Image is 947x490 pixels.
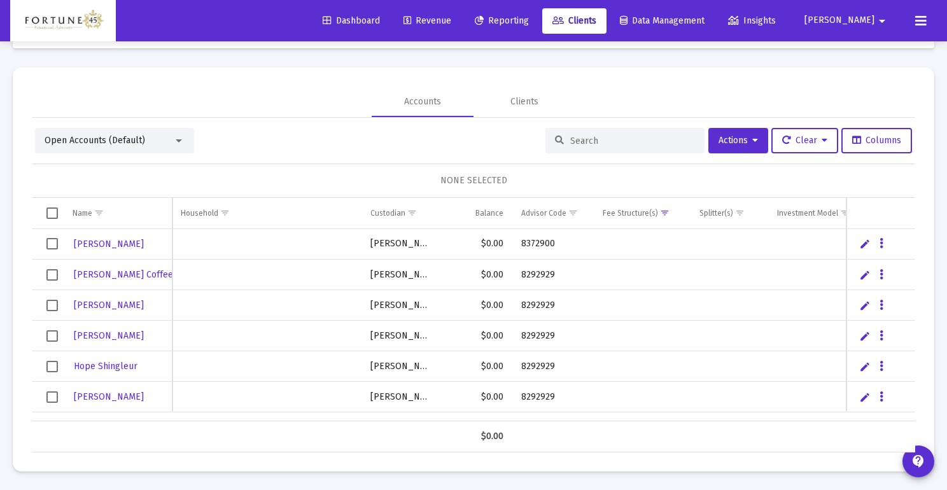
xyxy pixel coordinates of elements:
span: [PERSON_NAME] Coffee [74,269,173,280]
a: Dashboard [312,8,390,34]
div: Custodian [370,208,405,218]
span: [PERSON_NAME] [74,391,144,402]
span: Show filter options for column 'Household' [220,208,230,218]
td: $0.00 [437,290,512,321]
div: $0.00 [445,430,503,443]
div: Name [73,208,92,218]
div: Advisor Code [521,208,566,218]
button: Columns [841,128,912,153]
td: $0.00 [437,260,512,290]
td: 8292929 [512,382,594,412]
a: Edit [859,238,871,249]
a: Edit [859,269,871,281]
td: 8292929 [512,290,594,321]
span: Insights [728,15,776,26]
div: Select row [46,330,58,342]
td: $0.00 [437,382,512,412]
td: [PERSON_NAME] [361,321,437,351]
td: $0.00 [437,351,512,382]
span: Show filter options for column 'Advisor Code' [568,208,578,218]
input: Search [570,136,695,146]
span: [PERSON_NAME] [74,330,144,341]
td: [PERSON_NAME] [361,351,437,382]
td: Column Splitter(s) [691,198,768,228]
span: Show filter options for column 'Investment Model' [840,208,850,218]
td: [PERSON_NAME] [361,382,437,412]
td: [PERSON_NAME] [361,290,437,321]
td: [PERSON_NAME] [361,229,437,260]
td: 8292929 [512,351,594,382]
div: Balance [475,208,503,218]
td: Column Balance [437,198,512,228]
div: Clients [510,95,538,108]
td: Column Household [172,198,361,228]
span: Revenue [403,15,451,26]
div: Select row [46,238,58,249]
td: $0.00 [437,229,512,260]
span: Hope Shingleur [74,361,137,372]
span: Show filter options for column 'Fee Structure(s)' [660,208,670,218]
div: Select all [46,207,58,219]
a: Edit [859,361,871,372]
span: Data Management [620,15,705,26]
td: Column Investment Model [768,198,869,228]
span: Dashboard [323,15,380,26]
td: Column Fee Structure(s) [594,198,691,228]
div: Select row [46,361,58,372]
a: [PERSON_NAME] [73,326,145,345]
td: $0.00 [437,412,512,443]
td: [PERSON_NAME] [361,260,437,290]
a: [PERSON_NAME] Coffee [73,265,174,284]
span: Show filter options for column 'Name' [94,208,104,218]
button: Clear [771,128,838,153]
div: Splitter(s) [699,208,733,218]
span: Clients [552,15,596,26]
td: [PERSON_NAME] [8,412,109,443]
a: [PERSON_NAME] [73,296,145,314]
a: Edit [859,330,871,342]
a: Edit [859,300,871,311]
span: Open Accounts (Default) [45,135,145,146]
span: Reporting [475,15,529,26]
div: Household [181,208,218,218]
a: [PERSON_NAME] [73,388,145,406]
td: Column Name [64,198,172,228]
a: Hope Shingleur [73,357,139,375]
mat-icon: arrow_drop_down [874,8,890,34]
span: Actions [719,135,758,146]
td: 8372900 [512,229,594,260]
button: Actions [708,128,768,153]
span: Show filter options for column 'Splitter(s)' [735,208,745,218]
td: $0.00 [437,321,512,351]
span: [PERSON_NAME] [804,15,874,26]
span: Show filter options for column 'Custodian' [407,208,417,218]
div: Select row [46,391,58,403]
a: Edit [859,391,871,403]
a: Revenue [393,8,461,34]
div: Accounts [404,95,441,108]
td: 8292929 [512,260,594,290]
img: Dashboard [20,8,106,34]
div: Fee Structure(s) [603,208,658,218]
div: NONE SELECTED [42,174,905,187]
td: [PERSON_NAME] [361,412,437,443]
td: Column Custodian [361,198,437,228]
button: [PERSON_NAME] [789,8,905,33]
div: Investment Model [777,208,838,218]
td: Column Advisor Code [512,198,594,228]
a: Reporting [465,8,539,34]
div: Data grid [32,198,915,452]
span: Columns [852,135,901,146]
td: 8292929 [512,412,594,443]
div: Select row [46,269,58,281]
a: Data Management [610,8,715,34]
td: 8292929 [512,321,594,351]
mat-icon: contact_support [911,454,926,469]
span: [PERSON_NAME] [74,239,144,249]
a: Clients [542,8,607,34]
span: Clear [782,135,827,146]
div: Select row [46,300,58,311]
span: [PERSON_NAME] [74,300,144,311]
a: [PERSON_NAME] [73,235,145,253]
a: Insights [718,8,786,34]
